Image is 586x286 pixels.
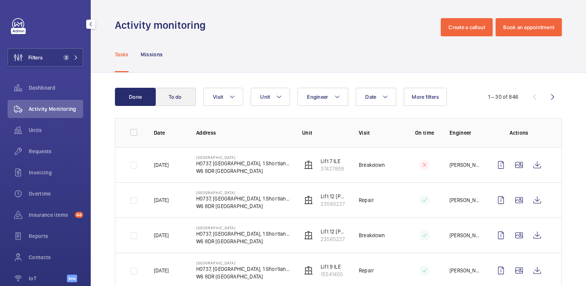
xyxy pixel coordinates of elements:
[450,196,480,204] p: [PERSON_NAME]
[75,212,83,218] span: 44
[251,88,290,106] button: Unit
[450,232,480,239] p: [PERSON_NAME]
[115,88,156,106] button: Done
[321,165,344,173] p: 37427859
[321,270,343,278] p: 15541450
[321,263,343,270] p: Lift 9 ILE
[488,93,518,101] div: 1 – 30 of 846
[496,18,562,36] button: Book an appointment
[28,54,43,61] span: Filters
[321,157,344,165] p: Lift 7 ILE
[29,232,83,240] span: Reports
[203,88,243,106] button: Visit
[412,94,439,100] span: More filters
[154,129,184,137] p: Date
[321,200,347,208] p: 23565227
[359,196,374,204] p: Repair
[356,88,396,106] button: Date
[321,228,347,235] p: Lift 12 [PERSON_NAME]
[302,129,347,137] p: Unit
[115,51,129,58] p: Tasks
[196,167,290,175] p: W6 8DR [GEOGRAPHIC_DATA]
[412,129,437,137] p: On time
[359,161,385,169] p: Breakdown
[141,51,163,58] p: Missions
[196,225,290,230] p: [GEOGRAPHIC_DATA]
[321,235,347,243] p: 23565227
[307,94,328,100] span: Engineer
[304,266,313,275] img: elevator.svg
[365,94,376,100] span: Date
[29,126,83,134] span: Units
[450,161,480,169] p: [PERSON_NAME]
[8,48,83,67] button: Filters2
[298,88,348,106] button: Engineer
[196,238,290,245] p: W6 8DR [GEOGRAPHIC_DATA]
[155,88,196,106] button: To do
[196,230,290,238] p: H0737, [GEOGRAPHIC_DATA], 1 Shortlands, [GEOGRAPHIC_DATA]
[29,148,83,155] span: Requests
[404,88,447,106] button: More filters
[29,169,83,176] span: Invoicing
[260,94,270,100] span: Unit
[154,232,169,239] p: [DATE]
[196,129,290,137] p: Address
[441,18,493,36] button: Create a callout
[213,94,223,100] span: Visit
[196,155,290,160] p: [GEOGRAPHIC_DATA]
[450,267,480,274] p: [PERSON_NAME]
[359,267,374,274] p: Repair
[196,202,290,210] p: W6 8DR [GEOGRAPHIC_DATA]
[321,193,347,200] p: Lift 12 [PERSON_NAME]
[304,231,313,240] img: elevator.svg
[196,265,290,273] p: H0737, [GEOGRAPHIC_DATA], 1 Shortlands, [GEOGRAPHIC_DATA]
[154,161,169,169] p: [DATE]
[29,105,83,113] span: Activity Monitoring
[196,195,290,202] p: H0737, [GEOGRAPHIC_DATA], 1 Shortlands, [GEOGRAPHIC_DATA]
[196,273,290,280] p: W6 8DR [GEOGRAPHIC_DATA]
[67,275,77,282] span: Beta
[450,129,480,137] p: Engineer
[304,196,313,205] img: elevator.svg
[29,84,83,92] span: Dashboard
[196,261,290,265] p: [GEOGRAPHIC_DATA]
[196,190,290,195] p: [GEOGRAPHIC_DATA]
[154,196,169,204] p: [DATE]
[29,275,67,282] span: IoT
[29,253,83,261] span: Contacts
[29,211,72,219] span: Insurance items
[359,129,400,137] p: Visit
[304,160,313,169] img: elevator.svg
[492,129,546,137] p: Actions
[29,190,83,197] span: Overtime
[359,232,385,239] p: Breakdown
[115,18,210,32] h1: Activity monitoring
[154,267,169,274] p: [DATE]
[63,54,69,61] span: 2
[196,160,290,167] p: H0737, [GEOGRAPHIC_DATA], 1 Shortlands, [GEOGRAPHIC_DATA]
